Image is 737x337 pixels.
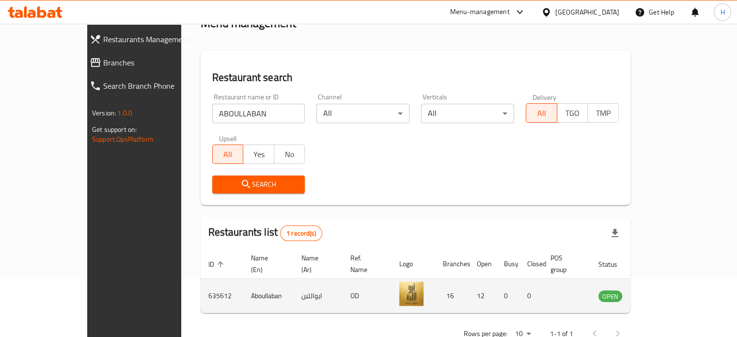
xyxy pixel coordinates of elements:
[555,7,619,17] div: [GEOGRAPHIC_DATA]
[219,135,237,142] label: Upsell
[280,225,322,241] div: Total records count
[450,6,510,18] div: Menu-management
[208,258,227,270] span: ID
[561,106,584,120] span: TGO
[550,252,579,275] span: POS group
[598,290,622,302] div: OPEN
[92,133,154,145] a: Support.OpsPlatform
[301,252,331,275] span: Name (Ar)
[201,16,296,31] h2: Menu management
[435,249,469,279] th: Branches
[92,107,116,119] span: Version:
[435,279,469,313] td: 16
[220,178,298,191] span: Search
[519,279,543,313] td: 0
[212,176,305,193] button: Search
[103,80,203,92] span: Search Branch Phone
[469,279,496,313] td: 12
[720,7,724,17] span: H
[421,104,514,123] div: All
[592,106,615,120] span: TMP
[350,252,380,275] span: Ref. Name
[530,106,553,120] span: All
[201,249,675,313] table: enhanced table
[496,249,519,279] th: Busy
[519,249,543,279] th: Closed
[251,252,282,275] span: Name (En)
[278,147,301,161] span: No
[343,279,392,313] td: OD
[243,279,294,313] td: Aboullaban
[281,229,322,238] span: 1 record(s)
[217,147,240,161] span: All
[496,279,519,313] td: 0
[212,104,305,123] input: Search for restaurant name or ID..
[82,74,210,97] a: Search Branch Phone
[212,144,244,164] button: All
[598,291,622,302] span: OPEN
[392,249,435,279] th: Logo
[243,144,274,164] button: Yes
[399,282,423,306] img: Aboullaban
[82,28,210,51] a: Restaurants Management
[557,103,588,123] button: TGO
[469,249,496,279] th: Open
[103,33,203,45] span: Restaurants Management
[212,70,619,85] h2: Restaurant search
[316,104,409,123] div: All
[598,258,630,270] span: Status
[587,103,619,123] button: TMP
[117,107,132,119] span: 1.0.0
[294,279,343,313] td: ابواللبن
[247,147,270,161] span: Yes
[274,144,305,164] button: No
[533,94,557,100] label: Delivery
[208,225,322,241] h2: Restaurants list
[92,123,137,136] span: Get support on:
[201,279,243,313] td: 635612
[103,57,203,68] span: Branches
[603,222,627,245] div: Export file
[526,103,557,123] button: All
[82,51,210,74] a: Branches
